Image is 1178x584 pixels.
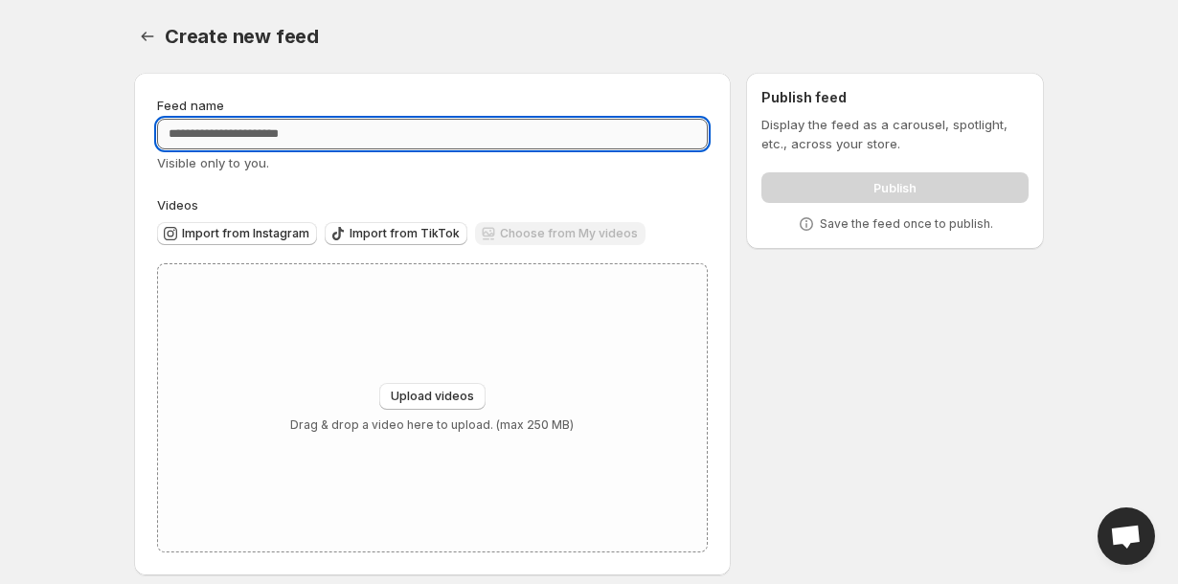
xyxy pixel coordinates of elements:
[157,98,224,113] span: Feed name
[379,383,486,410] button: Upload videos
[165,25,319,48] span: Create new feed
[761,88,1029,107] h2: Publish feed
[157,155,269,170] span: Visible only to you.
[1098,507,1155,565] div: Open chat
[325,222,467,245] button: Import from TikTok
[134,23,161,50] button: Settings
[761,115,1029,153] p: Display the feed as a carousel, spotlight, etc., across your store.
[157,222,317,245] button: Import from Instagram
[182,226,309,241] span: Import from Instagram
[350,226,460,241] span: Import from TikTok
[820,216,993,232] p: Save the feed once to publish.
[290,417,574,433] p: Drag & drop a video here to upload. (max 250 MB)
[391,389,474,404] span: Upload videos
[157,197,198,213] span: Videos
